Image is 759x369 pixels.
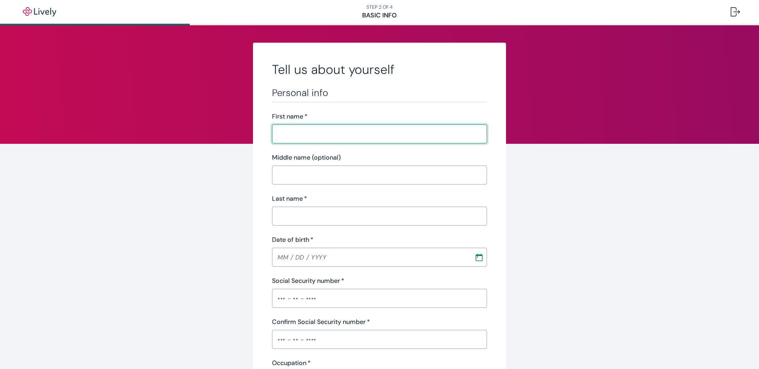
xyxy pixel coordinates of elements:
button: Log out [724,2,746,21]
label: Occupation [272,358,311,368]
label: Middle name (optional) [272,153,341,162]
h2: Tell us about yourself [272,62,487,77]
label: Social Security number [272,276,344,286]
h3: Personal info [272,87,487,99]
label: First name [272,112,308,121]
label: Confirm Social Security number [272,317,370,327]
img: Lively [17,7,62,17]
label: Last name [272,194,307,203]
input: ••• - •• - •••• [272,331,487,347]
label: Date of birth [272,235,313,245]
button: Choose date [472,250,486,264]
input: ••• - •• - •••• [272,290,487,306]
input: MM / DD / YYYY [272,249,469,265]
svg: Calendar [475,253,483,261]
